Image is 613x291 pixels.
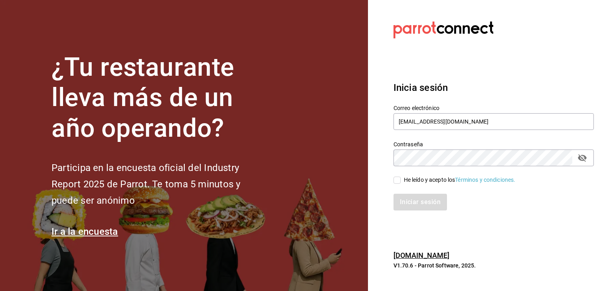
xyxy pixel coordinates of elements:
label: Contraseña [394,141,594,147]
h3: Inicia sesión [394,81,594,95]
a: [DOMAIN_NAME] [394,251,450,260]
h1: ¿Tu restaurante lleva más de un año operando? [51,52,267,144]
a: Términos y condiciones. [455,177,515,183]
a: Ir a la encuesta [51,226,118,237]
div: He leído y acepto los [404,176,516,184]
button: passwordField [575,151,589,165]
input: Ingresa tu correo electrónico [394,113,594,130]
label: Correo electrónico [394,105,594,110]
h2: Participa en la encuesta oficial del Industry Report 2025 de Parrot. Te toma 5 minutos y puede se... [51,160,267,208]
p: V1.70.6 - Parrot Software, 2025. [394,262,594,269]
